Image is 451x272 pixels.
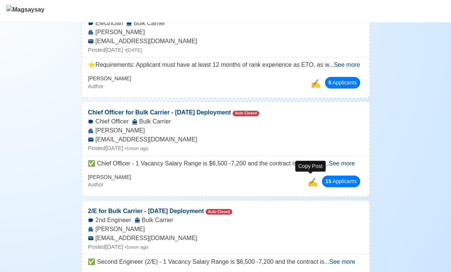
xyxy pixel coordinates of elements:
[82,243,369,251] div: Posted [DATE]
[311,79,321,88] span: copy
[82,144,369,153] div: Posted [DATE]
[324,258,355,265] span: ...
[125,244,148,250] small: • 1mon ago
[132,117,171,126] div: Bulk Carrier
[82,225,369,234] div: [PERSON_NAME]
[329,62,360,68] span: ...
[82,28,369,37] div: [PERSON_NAME]
[206,209,232,215] span: Auto Closed
[95,216,131,225] span: 2nd Engineer
[82,201,238,216] p: 2/E for Bulk Carrier - [DATE] Deployment
[82,126,369,135] div: [PERSON_NAME]
[334,62,360,68] span: See more
[82,234,369,243] div: [EMAIL_ADDRESS][DOMAIN_NAME]
[88,62,329,68] span: ⭐️Requirements: Applicant must have at least 12 months of rank experience as ETO, as w
[6,0,45,22] button: Magsaysay
[125,47,142,53] small: • [DATE]
[88,174,131,180] h6: [PERSON_NAME]
[309,75,322,92] button: copy
[88,160,324,167] span: ✅ Chief Officer - 1 Vacancy Salary Range is $6,500 -7,200 and the contract is for 6 mon
[328,80,331,86] span: 5
[95,19,123,28] span: Electrician
[82,37,369,46] div: [EMAIL_ADDRESS][DOMAIN_NAME]
[95,117,129,126] span: Chief Officer
[233,111,259,116] span: Auto Closed
[322,176,360,187] button: 15 Applicants
[88,75,131,82] h6: [PERSON_NAME]
[306,174,319,190] button: copy
[308,177,318,187] span: copy
[329,258,355,265] span: See more
[134,216,173,225] div: Bulk Carrier
[325,178,331,184] span: 15
[329,160,355,167] span: See more
[126,19,165,28] div: Bulk Carrier
[295,161,326,171] div: Copy Post
[325,77,360,89] button: 5 Applicants
[125,146,148,151] small: • 1mon ago
[6,5,44,19] img: Magsaysay
[88,182,103,188] small: Author
[324,160,355,167] span: ...
[82,102,265,117] p: Chief Officer for Bulk Carrier - [DATE] Deployment
[88,83,103,89] small: Author
[82,46,369,54] div: Posted [DATE]
[88,258,324,265] span: ✅ Second Engineer (2/E) - 1 Vacancy Salary Range is $6,500 -7,200 and the contract is
[82,135,369,144] div: [EMAIL_ADDRESS][DOMAIN_NAME]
